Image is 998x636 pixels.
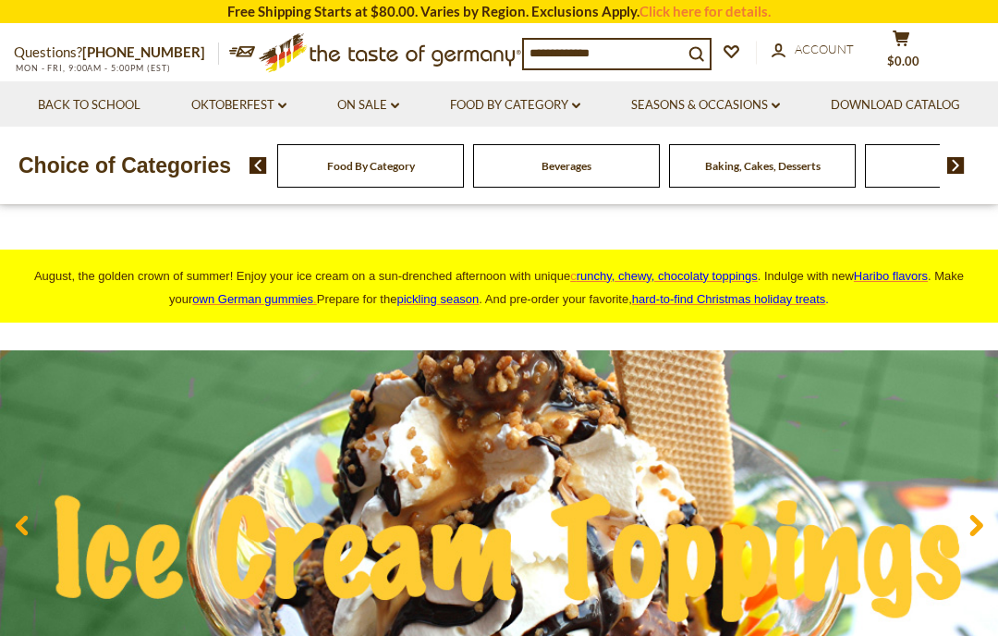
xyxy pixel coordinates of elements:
[570,269,758,283] a: crunchy, chewy, chocolaty toppings
[14,41,219,65] p: Questions?
[577,269,758,283] span: runchy, chewy, chocolaty toppings
[337,95,399,116] a: On Sale
[873,30,929,76] button: $0.00
[327,159,415,173] a: Food By Category
[191,95,286,116] a: Oktoberfest
[249,157,267,174] img: previous arrow
[795,42,854,56] span: Account
[542,159,591,173] a: Beverages
[887,54,919,68] span: $0.00
[192,292,313,306] span: own German gummies
[639,3,771,19] a: Click here for details.
[192,292,316,306] a: own German gummies.
[34,269,964,306] span: August, the golden crown of summer! Enjoy your ice cream on a sun-drenched afternoon with unique ...
[831,95,960,116] a: Download Catalog
[82,43,205,60] a: [PHONE_NUMBER]
[450,95,580,116] a: Food By Category
[396,292,479,306] a: pickling season
[632,292,829,306] span: .
[772,40,854,60] a: Account
[632,292,826,306] a: hard-to-find Christmas holiday treats
[631,95,780,116] a: Seasons & Occasions
[947,157,965,174] img: next arrow
[854,269,928,283] a: Haribo flavors
[14,63,171,73] span: MON - FRI, 9:00AM - 5:00PM (EST)
[38,95,140,116] a: Back to School
[705,159,821,173] a: Baking, Cakes, Desserts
